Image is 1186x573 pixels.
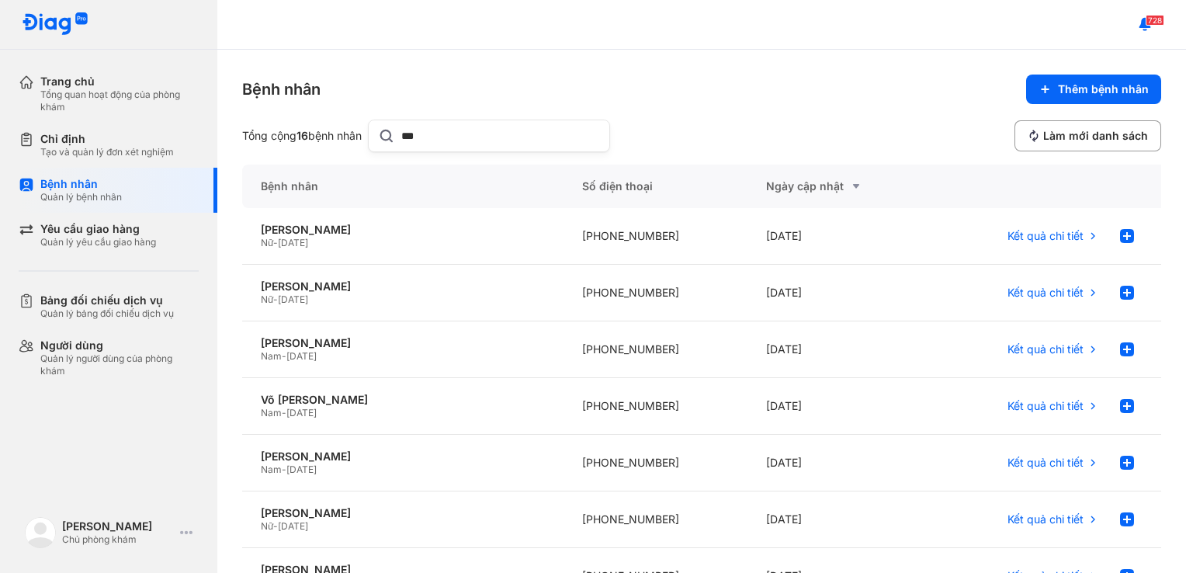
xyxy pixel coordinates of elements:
span: Làm mới danh sách [1043,129,1148,143]
div: [DATE] [747,208,931,265]
div: Trang chủ [40,75,199,89]
div: [PERSON_NAME] [261,280,545,293]
div: [DATE] [747,378,931,435]
span: - [282,464,286,475]
div: [PHONE_NUMBER] [564,208,747,265]
div: [DATE] [747,265,931,321]
div: Bảng đối chiếu dịch vụ [40,293,174,307]
div: [PERSON_NAME] [261,450,545,464]
span: Kết quả chi tiết [1007,456,1084,470]
div: [PHONE_NUMBER] [564,265,747,321]
div: Yêu cầu giao hàng [40,222,156,236]
div: [PHONE_NUMBER] [564,491,747,548]
div: [PERSON_NAME] [261,336,545,350]
img: logo [25,517,56,548]
div: Quản lý người dùng của phòng khám [40,352,199,377]
div: [DATE] [747,435,931,491]
span: [DATE] [278,520,308,532]
span: [DATE] [278,293,308,305]
div: Võ [PERSON_NAME] [261,393,545,407]
span: Kết quả chi tiết [1007,399,1084,413]
div: Ngày cập nhật [766,177,913,196]
span: Kết quả chi tiết [1007,512,1084,526]
div: [PERSON_NAME] [261,223,545,237]
span: Kết quả chi tiết [1007,342,1084,356]
span: [DATE] [286,350,317,362]
div: Bệnh nhân [242,165,564,208]
div: Tạo và quản lý đơn xét nghiệm [40,146,174,158]
div: [DATE] [747,321,931,378]
span: - [273,237,278,248]
div: [PHONE_NUMBER] [564,378,747,435]
button: Làm mới danh sách [1014,120,1161,151]
span: Nữ [261,293,273,305]
div: Quản lý bảng đối chiếu dịch vụ [40,307,174,320]
span: - [273,293,278,305]
span: Nữ [261,237,273,248]
span: Nam [261,350,282,362]
span: Kết quả chi tiết [1007,286,1084,300]
div: Chỉ định [40,132,174,146]
img: logo [22,12,88,36]
div: [PERSON_NAME] [62,519,174,533]
button: Thêm bệnh nhân [1026,75,1161,104]
div: Tổng cộng bệnh nhân [242,129,362,143]
span: - [273,520,278,532]
div: Bệnh nhân [40,177,122,191]
span: - [282,350,286,362]
span: Nữ [261,520,273,532]
span: Kết quả chi tiết [1007,229,1084,243]
span: Thêm bệnh nhân [1058,82,1149,96]
div: Quản lý bệnh nhân [40,191,122,203]
div: Chủ phòng khám [62,533,174,546]
span: 16 [296,129,308,142]
div: [PERSON_NAME] [261,506,545,520]
span: - [282,407,286,418]
span: [DATE] [286,464,317,475]
div: [PHONE_NUMBER] [564,435,747,491]
div: Bệnh nhân [242,78,321,100]
div: [PHONE_NUMBER] [564,321,747,378]
span: [DATE] [278,237,308,248]
div: Người dùng [40,339,199,352]
span: [DATE] [286,407,317,418]
div: Tổng quan hoạt động của phòng khám [40,89,199,113]
span: Nam [261,407,282,418]
div: Số điện thoại [564,165,747,208]
span: Nam [261,464,282,475]
span: 728 [1146,15,1164,26]
div: Quản lý yêu cầu giao hàng [40,236,156,248]
div: [DATE] [747,491,931,548]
